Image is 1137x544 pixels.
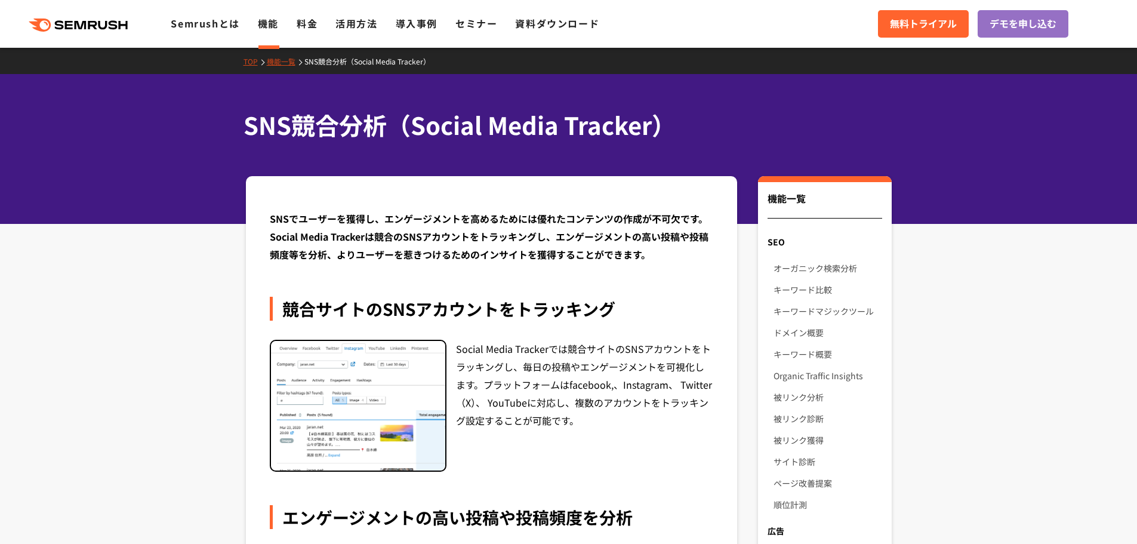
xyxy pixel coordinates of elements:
h1: SNS競合分析（Social Media Tracker） [244,107,882,143]
a: ドメイン概要 [774,322,882,343]
a: SNS競合分析（Social Media Tracker） [304,56,439,66]
a: TOP [244,56,267,66]
div: 広告 [758,520,891,542]
a: 資料ダウンロード [515,16,599,30]
a: 被リンク分析 [774,386,882,408]
a: デモを申し込む [978,10,1068,38]
div: エンゲージメントの高い投稿や投稿頻度を分析 [270,505,714,529]
a: Semrushとは [171,16,239,30]
span: デモを申し込む [990,16,1056,32]
a: オーガニック検索分析 [774,257,882,279]
div: SNSでユーザーを獲得し、エンゲージメントを高めるためには優れたコンテンツの作成が不可欠です。Social Media Trackerは競合のSNSアカウントをトラッキングし、エンゲージメントの... [270,210,714,263]
div: 機能一覧 [768,191,882,219]
a: サイト診断 [774,451,882,472]
a: 機能 [258,16,279,30]
a: Organic Traffic Insights [774,365,882,386]
div: SEO [758,231,891,253]
a: キーワード概要 [774,343,882,365]
a: キーワードマジックツール [774,300,882,322]
a: キーワード比較 [774,279,882,300]
div: Social Media Trackerでは競合サイトのSNSアカウントをトラッキングし、毎日の投稿やエンゲージメントを可視化します。プラットフォームはfacebook,、Instagram、 ... [456,340,714,472]
a: 機能一覧 [267,56,304,66]
a: 料金 [297,16,318,30]
a: セミナー [455,16,497,30]
a: 導入事例 [396,16,437,30]
span: 無料トライアル [890,16,957,32]
a: 順位計測 [774,494,882,515]
a: 活用方法 [335,16,377,30]
a: 被リンク診断 [774,408,882,429]
a: 被リンク獲得 [774,429,882,451]
img: SNS競合分析（Social Media Tracker） 競合トラッキング [271,341,445,471]
div: 競合サイトのSNSアカウントをトラッキング [270,297,714,321]
a: ページ改善提案 [774,472,882,494]
a: 無料トライアル [878,10,969,38]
